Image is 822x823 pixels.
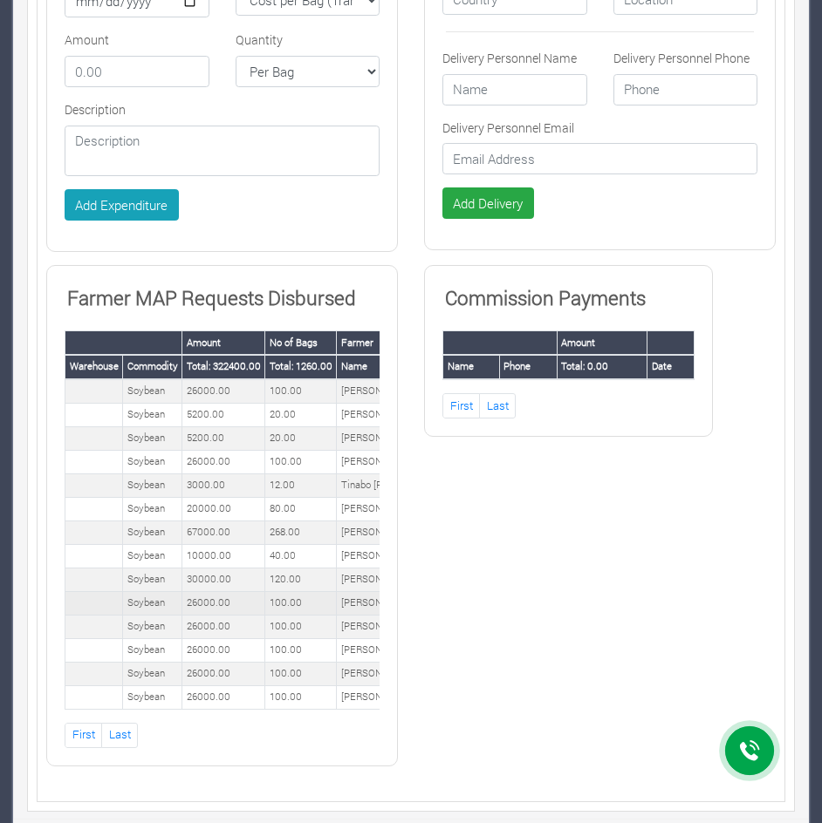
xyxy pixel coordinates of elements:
td: 120.00 [265,568,337,591]
th: Commodity [123,355,182,379]
td: [PERSON_NAME] [337,426,454,450]
label: Delivery Personnel Phone [613,49,750,67]
td: [PERSON_NAME] [337,638,454,662]
input: 0.00 [65,56,209,87]
td: Soybean [123,544,182,568]
td: 100.00 [265,662,337,685]
td: 100.00 [265,638,337,662]
td: Soybean [123,591,182,615]
td: 12.00 [265,473,337,497]
td: Soybean [123,497,182,520]
td: 5200.00 [182,403,265,426]
td: 5200.00 [182,426,265,450]
td: 80.00 [265,497,337,520]
td: 26000.00 [182,591,265,615]
th: Amount [557,331,647,355]
td: 100.00 [265,591,337,615]
a: Last [101,723,138,748]
th: Phone [499,355,557,379]
th: Warehouse [65,355,123,379]
button: Add Delivery [442,187,534,219]
td: 100.00 [265,615,337,638]
td: Soybean [123,426,182,450]
nav: Page Navigation [442,393,695,418]
td: 26000.00 [182,615,265,638]
nav: Page Navigation [65,723,380,748]
td: 100.00 [265,450,337,473]
th: Amount [182,331,265,355]
th: Date [647,355,694,379]
td: Tinabo [PERSON_NAME] [337,473,454,497]
a: Last [479,393,516,418]
td: 30000.00 [182,568,265,591]
th: Name [443,355,500,379]
button: Add Expenditure [65,189,179,221]
td: 26000.00 [182,379,265,403]
th: Farmer [337,331,605,355]
td: 100.00 [265,685,337,709]
a: First [65,723,102,748]
label: Delivery Personnel Email [442,119,574,137]
td: 20.00 [265,426,337,450]
th: Name [337,355,454,379]
td: Soybean [123,615,182,638]
label: Delivery Personnel Name [442,49,577,67]
b: Commission Payments [445,284,646,310]
td: Soybean [123,638,182,662]
td: [PERSON_NAME] [337,615,454,638]
td: 20.00 [265,403,337,426]
td: Soybean [123,520,182,544]
td: Soybean [123,685,182,709]
td: 26000.00 [182,638,265,662]
td: 26000.00 [182,662,265,685]
a: First [442,393,480,418]
td: [PERSON_NAME] [337,568,454,591]
td: Soybean [123,403,182,426]
th: Total: 1260.00 [265,355,337,379]
td: [PERSON_NAME] [337,520,454,544]
td: 268.00 [265,520,337,544]
td: [PERSON_NAME] [337,403,454,426]
td: Soybean [123,473,182,497]
td: Soybean [123,379,182,403]
td: [PERSON_NAME] [337,450,454,473]
input: Phone [613,74,758,105]
th: Total: 322400.00 [182,355,265,379]
td: 3000.00 [182,473,265,497]
th: No of Bags [265,331,337,355]
td: [PERSON_NAME] [337,379,454,403]
td: Soybean [123,662,182,685]
td: [PERSON_NAME] [337,662,454,685]
td: [PERSON_NAME] [337,685,454,709]
label: Amount [65,31,109,49]
td: [PERSON_NAME] [337,591,454,615]
td: [PERSON_NAME] [337,544,454,568]
td: 10000.00 [182,544,265,568]
input: Email Address [442,143,757,174]
th: Total: 0.00 [557,355,647,379]
input: Name [442,74,587,105]
td: Soybean [123,450,182,473]
td: 100.00 [265,379,337,403]
td: 20000.00 [182,497,265,520]
td: [PERSON_NAME] [337,497,454,520]
label: Description [65,100,126,119]
td: 40.00 [265,544,337,568]
td: 26000.00 [182,450,265,473]
label: Quantity [236,31,283,49]
td: 26000.00 [182,685,265,709]
td: Soybean [123,568,182,591]
b: Farmer MAP Requests Disbursed [67,284,356,310]
td: 67000.00 [182,520,265,544]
